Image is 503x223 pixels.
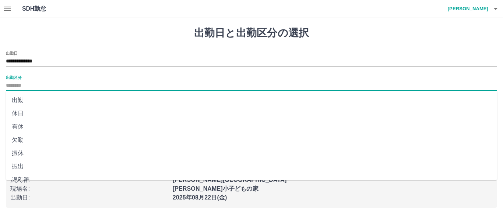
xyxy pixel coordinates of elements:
[6,107,497,120] li: 休日
[6,160,497,173] li: 振出
[173,186,258,192] b: [PERSON_NAME]小子どもの家
[6,94,497,107] li: 出勤
[6,173,497,186] li: 遅刻等
[6,75,21,80] label: 出勤区分
[6,133,497,147] li: 欠勤
[6,147,497,160] li: 振休
[6,120,497,133] li: 有休
[10,193,168,202] p: 出勤日 :
[173,194,227,201] b: 2025年08月22日(金)
[6,27,497,39] h1: 出勤日と出勤区分の選択
[6,50,18,56] label: 出勤日
[10,184,168,193] p: 現場名 :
